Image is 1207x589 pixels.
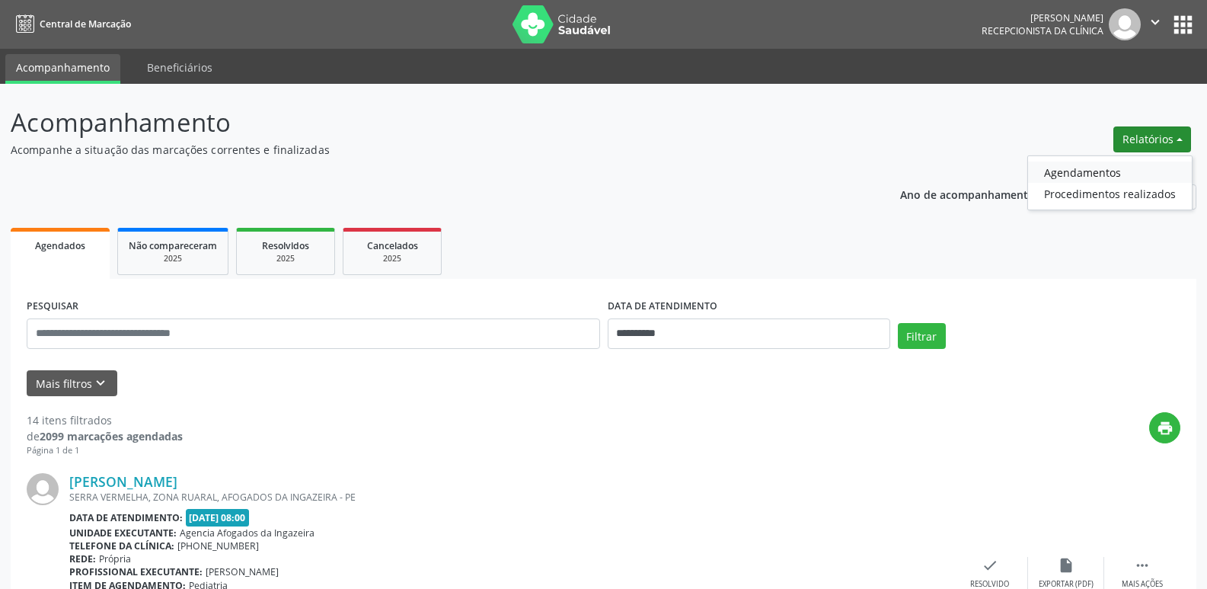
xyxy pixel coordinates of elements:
div: 14 itens filtrados [27,412,183,428]
ul: Relatórios [1027,155,1193,210]
span: [PHONE_NUMBER] [177,539,259,552]
a: Agendamentos [1028,162,1192,183]
button: Mais filtroskeyboard_arrow_down [27,370,117,397]
div: 2025 [354,253,430,264]
span: Recepcionista da clínica [982,24,1103,37]
a: Procedimentos realizados [1028,183,1192,204]
span: Central de Marcação [40,18,131,30]
a: [PERSON_NAME] [69,473,177,490]
div: 2025 [129,253,217,264]
span: [DATE] 08:00 [186,509,250,527]
span: Própria [99,552,131,565]
i: check [982,557,998,574]
b: Telefone da clínica: [69,539,174,552]
b: Data de atendimento: [69,511,183,524]
i:  [1147,14,1164,30]
div: 2025 [247,253,324,264]
a: Central de Marcação [11,11,131,37]
p: Ano de acompanhamento [900,184,1035,203]
div: de [27,428,183,444]
i: insert_drive_file [1058,557,1074,574]
a: Beneficiários [136,54,223,81]
button: print [1149,412,1180,443]
a: Acompanhamento [5,54,120,84]
span: Cancelados [367,239,418,252]
img: img [27,473,59,505]
span: Agencia Afogados da Ingazeira [180,527,315,539]
button: Relatórios [1113,126,1191,152]
p: Acompanhe a situação das marcações correntes e finalizadas [11,142,841,158]
div: [PERSON_NAME] [982,11,1103,24]
b: Rede: [69,552,96,565]
p: Acompanhamento [11,104,841,142]
div: SERRA VERMELHA, ZONA RUARAL, AFOGADOS DA INGAZEIRA - PE [69,491,952,504]
label: DATA DE ATENDIMENTO [608,295,717,319]
b: Unidade executante: [69,527,177,539]
i: print [1157,420,1173,437]
span: Agendados [35,239,85,252]
span: [PERSON_NAME] [206,565,279,578]
button: Filtrar [898,323,946,349]
label: PESQUISAR [27,295,78,319]
span: Resolvidos [262,239,309,252]
button:  [1141,8,1170,40]
span: Não compareceram [129,239,217,252]
img: img [1109,8,1141,40]
i: keyboard_arrow_down [92,375,109,392]
i:  [1134,557,1151,574]
button: apps [1170,11,1196,38]
b: Profissional executante: [69,565,203,578]
strong: 2099 marcações agendadas [40,429,183,443]
div: Página 1 de 1 [27,444,183,457]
